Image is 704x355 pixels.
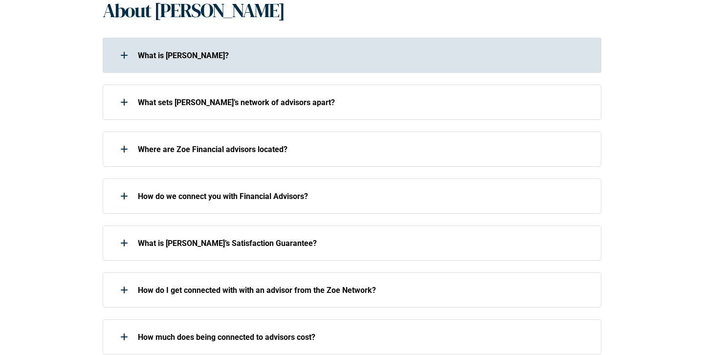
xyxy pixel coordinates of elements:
[138,192,589,201] p: How do we connect you with Financial Advisors?
[138,145,589,154] p: Where are Zoe Financial advisors located?
[138,333,589,342] p: How much does being connected to advisors cost?
[138,286,589,295] p: How do I get connected with with an advisor from the Zoe Network?
[138,239,589,248] p: What is [PERSON_NAME]’s Satisfaction Guarantee?
[138,98,589,107] p: What sets [PERSON_NAME]’s network of advisors apart?
[138,51,589,60] p: What is [PERSON_NAME]?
